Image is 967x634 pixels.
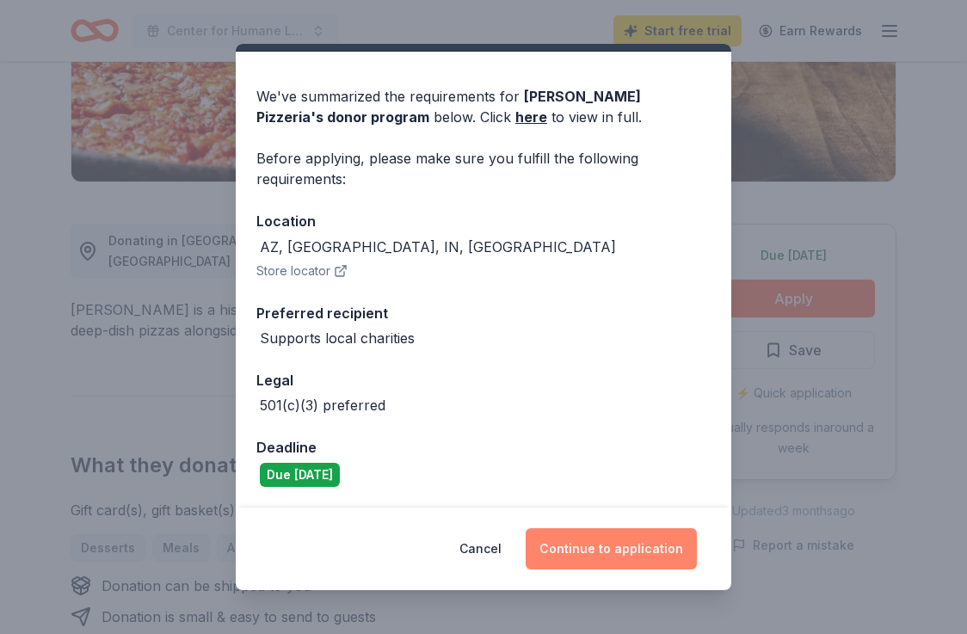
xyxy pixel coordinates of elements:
[256,210,711,232] div: Location
[260,463,340,487] div: Due [DATE]
[256,148,711,189] div: Before applying, please make sure you fulfill the following requirements:
[526,528,697,569] button: Continue to application
[260,237,616,257] div: AZ, [GEOGRAPHIC_DATA], IN, [GEOGRAPHIC_DATA]
[260,328,415,348] div: Supports local charities
[515,107,547,127] a: here
[256,436,711,459] div: Deadline
[256,261,348,281] button: Store locator
[256,369,711,391] div: Legal
[260,395,385,415] div: 501(c)(3) preferred
[256,86,711,127] div: We've summarized the requirements for below. Click to view in full.
[256,302,711,324] div: Preferred recipient
[459,528,502,569] button: Cancel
